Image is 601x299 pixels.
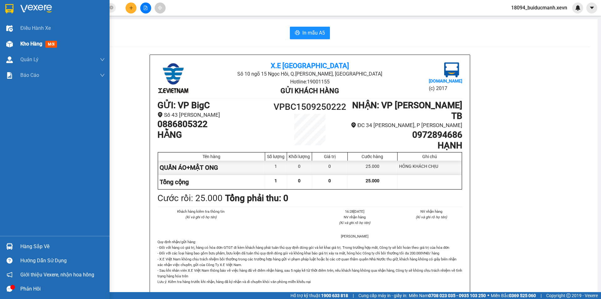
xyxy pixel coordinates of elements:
span: aim [158,6,162,10]
span: message [7,286,13,292]
img: logo.jpg [444,62,459,77]
span: | [353,292,354,299]
b: Gửi khách hàng [280,87,339,95]
li: (c) 2017 [429,84,462,92]
span: Kho hàng [20,41,42,47]
div: Giá trị [314,154,346,159]
b: NHẬN : VP [PERSON_NAME] TB [352,100,462,121]
span: Quản Lý [20,56,39,63]
div: Cước hàng [349,154,396,159]
span: file-add [143,6,148,10]
img: solution-icon [6,72,13,79]
span: In mẫu A5 [302,29,325,37]
button: file-add [140,3,151,13]
span: printer [295,30,300,36]
button: printerIn mẫu A5 [290,27,330,39]
img: warehouse-icon [6,25,13,32]
h1: 0972894686 [348,130,462,140]
li: [PERSON_NAME] [324,233,386,239]
div: Hướng dẫn sử dụng [20,256,105,265]
h1: HẠNH [348,140,462,151]
li: Số 43 [PERSON_NAME] [157,111,272,119]
span: copyright [566,293,571,298]
div: Ghi chú [399,154,460,159]
div: QUẦN ÁO+MẬT ONG [158,161,265,175]
img: warehouse-icon [6,41,13,47]
span: 25.000 [366,178,379,183]
li: 16:28[DATE] [324,209,386,214]
h1: HẰNG [157,130,272,140]
div: Tên hàng [160,154,263,159]
span: 18094_buiducmanh.xevn [506,4,572,12]
span: Giới thiệu Vexere, nhận hoa hồng [20,271,94,279]
span: mới [45,41,57,48]
div: HỎNG KHÁCH CHỊU [398,161,462,175]
li: ĐC 34 [PERSON_NAME], P [PERSON_NAME] [348,121,462,130]
img: icon-new-feature [575,5,581,11]
p: - Đối với hàng có giá trị, hàng có hóa đơn GTGT đi kèm khách hàng phải tuân thủ quy định đóng gói... [157,245,462,284]
i: (Kí và ghi rõ họ tên) [185,215,217,219]
li: Khách hàng kiểm tra thông tin [170,209,232,214]
span: close-circle [110,5,113,11]
span: Hỗ trợ kỹ thuật: [290,292,348,299]
b: Tổng phải thu: 0 [225,193,288,203]
span: Cung cấp máy in - giấy in: [358,292,407,299]
span: 0 [328,178,331,183]
span: Tổng cộng [160,178,189,186]
li: NV nhận hàng [324,214,386,220]
li: Hotline: 19001155 [208,78,411,86]
div: Phản hồi [20,284,105,294]
span: 1 [275,178,277,183]
div: Số lượng [267,154,285,159]
img: logo.jpg [157,62,189,94]
span: Báo cáo [20,71,39,79]
button: caret-down [586,3,597,13]
h1: 0886805322 [157,119,272,130]
div: Hàng sắp về [20,242,105,251]
span: ⚪️ [487,294,489,297]
div: Khối lượng [289,154,310,159]
span: | [541,292,542,299]
i: (Kí và ghi rõ họ tên) [339,221,370,225]
strong: 1900 633 818 [321,293,348,298]
div: Cước rồi : 25.000 [157,191,223,205]
div: 25.000 [348,161,398,175]
i: (Kí và ghi rõ họ tên) [416,215,447,219]
span: down [100,73,105,78]
span: Miền Bắc [491,292,536,299]
span: Miền Nam [409,292,486,299]
div: Quy định nhận/gửi hàng : [157,239,462,285]
span: close-circle [110,6,113,9]
span: environment [351,122,356,128]
span: down [100,57,105,62]
img: warehouse-icon [6,56,13,63]
img: warehouse-icon [6,243,13,250]
span: 0 [298,178,300,183]
strong: 0369 525 060 [509,293,536,298]
button: plus [126,3,136,13]
span: plus [129,6,133,10]
button: aim [155,3,166,13]
b: [DOMAIN_NAME] [429,78,462,83]
strong: 0708 023 035 - 0935 103 250 [429,293,486,298]
span: question-circle [7,258,13,264]
span: notification [7,272,13,278]
b: X.E [GEOGRAPHIC_DATA] [271,62,349,70]
div: 0 [287,161,312,175]
span: environment [157,112,163,117]
b: GỬI : VP BigC [157,100,210,110]
img: logo-vxr [5,4,13,13]
span: caret-down [589,5,595,11]
div: 1 [265,161,287,175]
div: 0 [312,161,348,175]
span: Điều hành xe [20,24,51,32]
h1: VPBC1509250222 [272,100,348,114]
li: NV nhận hàng [401,209,463,214]
li: Số 10 ngõ 15 Ngọc Hồi, Q.[PERSON_NAME], [GEOGRAPHIC_DATA] [208,70,411,78]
